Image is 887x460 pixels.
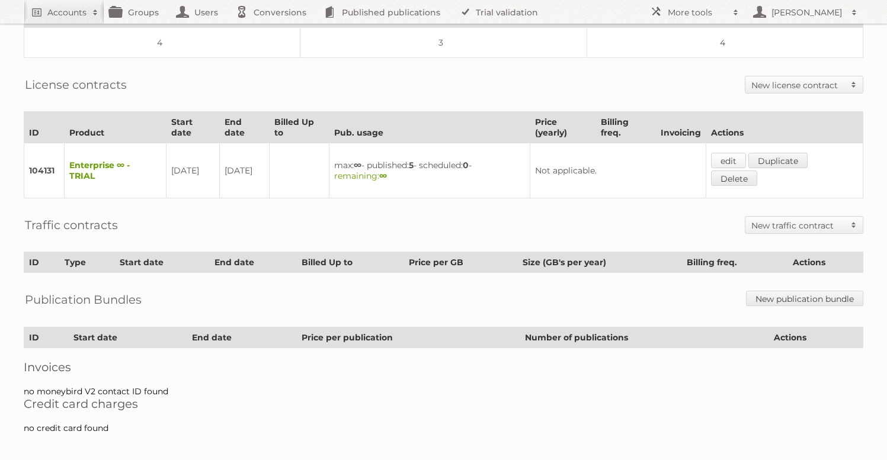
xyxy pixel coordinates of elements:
[517,252,682,273] th: Size (GB's per year)
[845,217,863,233] span: Toggle
[404,252,517,273] th: Price per GB
[24,327,69,348] th: ID
[65,112,166,143] th: Product
[745,217,863,233] a: New traffic contract
[682,252,788,273] th: Billing freq.
[24,252,60,273] th: ID
[587,28,863,58] td: 4
[25,291,142,308] h2: Publication Bundles
[745,76,863,93] a: New license contract
[25,216,118,234] h2: Traffic contracts
[220,143,270,198] td: [DATE]
[297,327,520,348] th: Price per publication
[334,171,387,181] span: remaining:
[114,252,209,273] th: Start date
[166,143,219,198] td: [DATE]
[788,252,863,273] th: Actions
[25,76,127,94] h2: License contracts
[655,112,706,143] th: Invoicing
[269,112,329,143] th: Billed Up to
[329,112,530,143] th: Pub. usage
[530,143,706,198] td: Not applicable.
[209,252,297,273] th: End date
[768,7,846,18] h2: [PERSON_NAME]
[300,28,587,58] td: 3
[220,112,270,143] th: End date
[187,327,297,348] th: End date
[711,153,746,168] a: edit
[24,143,65,198] td: 104131
[24,397,863,411] h2: Credit card charges
[769,327,863,348] th: Actions
[751,79,845,91] h2: New license contract
[748,153,808,168] a: Duplicate
[595,112,655,143] th: Billing freq.
[297,252,404,273] th: Billed Up to
[24,360,863,374] h2: Invoices
[668,7,727,18] h2: More tools
[520,327,769,348] th: Number of publications
[711,171,757,186] a: Delete
[24,112,65,143] th: ID
[65,143,166,198] td: Enterprise ∞ - TRIAL
[746,291,863,306] a: New publication bundle
[409,160,414,171] strong: 5
[463,160,469,171] strong: 0
[59,252,114,273] th: Type
[24,28,300,58] td: 4
[47,7,87,18] h2: Accounts
[751,220,845,231] h2: New traffic contract
[354,160,361,171] strong: ∞
[706,112,863,143] th: Actions
[329,143,530,198] td: max: - published: - scheduled: -
[379,171,387,181] strong: ∞
[845,76,863,93] span: Toggle
[530,112,596,143] th: Price (yearly)
[68,327,187,348] th: Start date
[166,112,219,143] th: Start date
